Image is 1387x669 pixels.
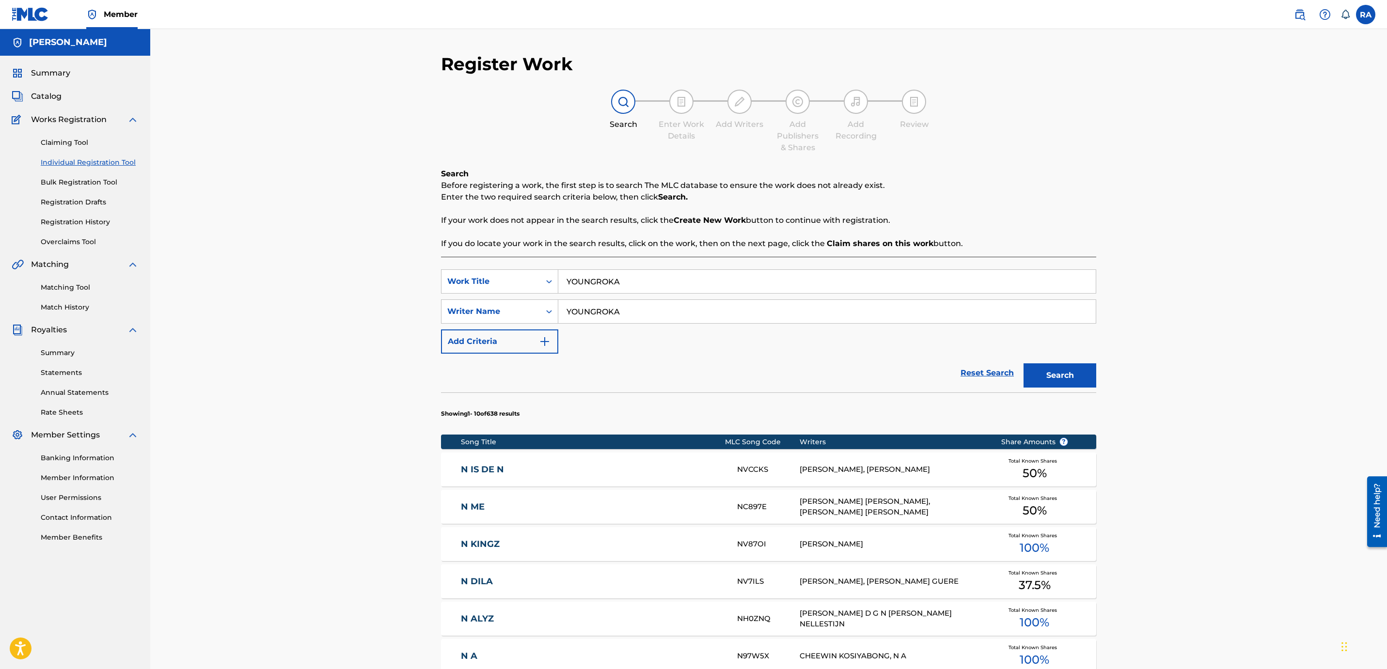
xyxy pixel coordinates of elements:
[737,576,799,587] div: NV7ILS
[441,238,1096,249] p: If you do locate your work in the search results, click on the work, then on the next page, click...
[41,197,139,207] a: Registration Drafts
[539,336,551,347] img: 9d2ae6d4665cec9f34b9.svg
[1341,632,1347,661] div: Drag
[31,429,100,441] span: Member Settings
[800,437,986,447] div: Writers
[792,96,804,108] img: step indicator icon for Add Publishers & Shares
[832,119,880,142] div: Add Recording
[31,114,107,125] span: Works Registration
[12,114,24,125] img: Works Registration
[461,501,725,513] a: N ME
[461,651,725,662] a: N A
[1001,437,1068,447] span: Share Amounts
[737,539,799,550] div: NV87OI
[773,119,822,154] div: Add Publishers & Shares
[12,259,24,270] img: Matching
[41,282,139,293] a: Matching Tool
[447,276,535,287] div: Work Title
[127,114,139,125] img: expand
[890,119,938,130] div: Review
[41,237,139,247] a: Overclaims Tool
[127,429,139,441] img: expand
[1060,438,1068,446] span: ?
[1020,539,1049,557] span: 100 %
[1319,9,1331,20] img: help
[1340,10,1350,19] div: Notifications
[441,409,520,418] p: Showing 1 - 10 of 638 results
[658,192,688,202] strong: Search.
[800,539,986,550] div: [PERSON_NAME]
[127,324,139,336] img: expand
[1023,502,1047,519] span: 50 %
[461,437,725,447] div: Song Title
[1024,363,1096,388] button: Search
[12,67,23,79] img: Summary
[737,464,799,475] div: NVCCKS
[1009,457,1061,465] span: Total Known Shares
[676,96,687,108] img: step indicator icon for Enter Work Details
[12,91,23,102] img: Catalog
[441,191,1096,203] p: Enter the two required search criteria below, then click
[12,37,23,48] img: Accounts
[1009,644,1061,651] span: Total Known Shares
[461,576,725,587] a: N DILA
[908,96,920,108] img: step indicator icon for Review
[41,513,139,523] a: Contact Information
[41,473,139,483] a: Member Information
[441,180,1096,191] p: Before registering a work, the first step is to search The MLC database to ensure the work does n...
[800,576,986,587] div: [PERSON_NAME], [PERSON_NAME] GUERE
[31,259,69,270] span: Matching
[850,96,862,108] img: step indicator icon for Add Recording
[734,96,745,108] img: step indicator icon for Add Writers
[41,177,139,187] a: Bulk Registration Tool
[657,119,706,142] div: Enter Work Details
[86,9,98,20] img: Top Rightsholder
[1009,532,1061,539] span: Total Known Shares
[12,67,70,79] a: SummarySummary
[127,259,139,270] img: expand
[41,157,139,168] a: Individual Registration Tool
[12,7,49,21] img: MLC Logo
[441,215,1096,226] p: If your work does not appear in the search results, click the button to continue with registration.
[441,269,1096,392] form: Search Form
[447,306,535,317] div: Writer Name
[441,329,558,354] button: Add Criteria
[1009,607,1061,614] span: Total Known Shares
[1339,622,1387,669] iframe: Chat Widget
[1294,9,1306,20] img: search
[441,169,469,178] b: Search
[12,429,23,441] img: Member Settings
[1290,5,1309,24] a: Public Search
[461,464,725,475] a: N IS DE N
[31,91,62,102] span: Catalog
[1009,569,1061,576] span: Total Known Shares
[715,119,764,130] div: Add Writers
[29,37,107,48] h5: Randall Alston
[441,53,573,75] h2: Register Work
[41,532,139,543] a: Member Benefits
[41,368,139,378] a: Statements
[800,464,986,475] div: [PERSON_NAME], [PERSON_NAME]
[800,608,986,630] div: [PERSON_NAME] D G N [PERSON_NAME] NELLESTIJN
[674,216,746,225] strong: Create New Work
[1019,576,1051,594] span: 37.5 %
[1356,5,1375,24] div: User Menu
[31,67,70,79] span: Summary
[31,324,67,336] span: Royalties
[1009,495,1061,502] span: Total Known Shares
[41,348,139,358] a: Summary
[41,493,139,503] a: User Permissions
[461,539,725,550] a: N KINGZ
[800,496,986,518] div: [PERSON_NAME] [PERSON_NAME], [PERSON_NAME] [PERSON_NAME]
[800,651,986,662] div: CHEEWIN KOSIYABONG, N A
[12,324,23,336] img: Royalties
[41,302,139,312] a: Match History
[41,453,139,463] a: Banking Information
[41,407,139,418] a: Rate Sheets
[737,501,799,513] div: NC897E
[1315,5,1335,24] div: Help
[461,613,725,624] a: N ALYZ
